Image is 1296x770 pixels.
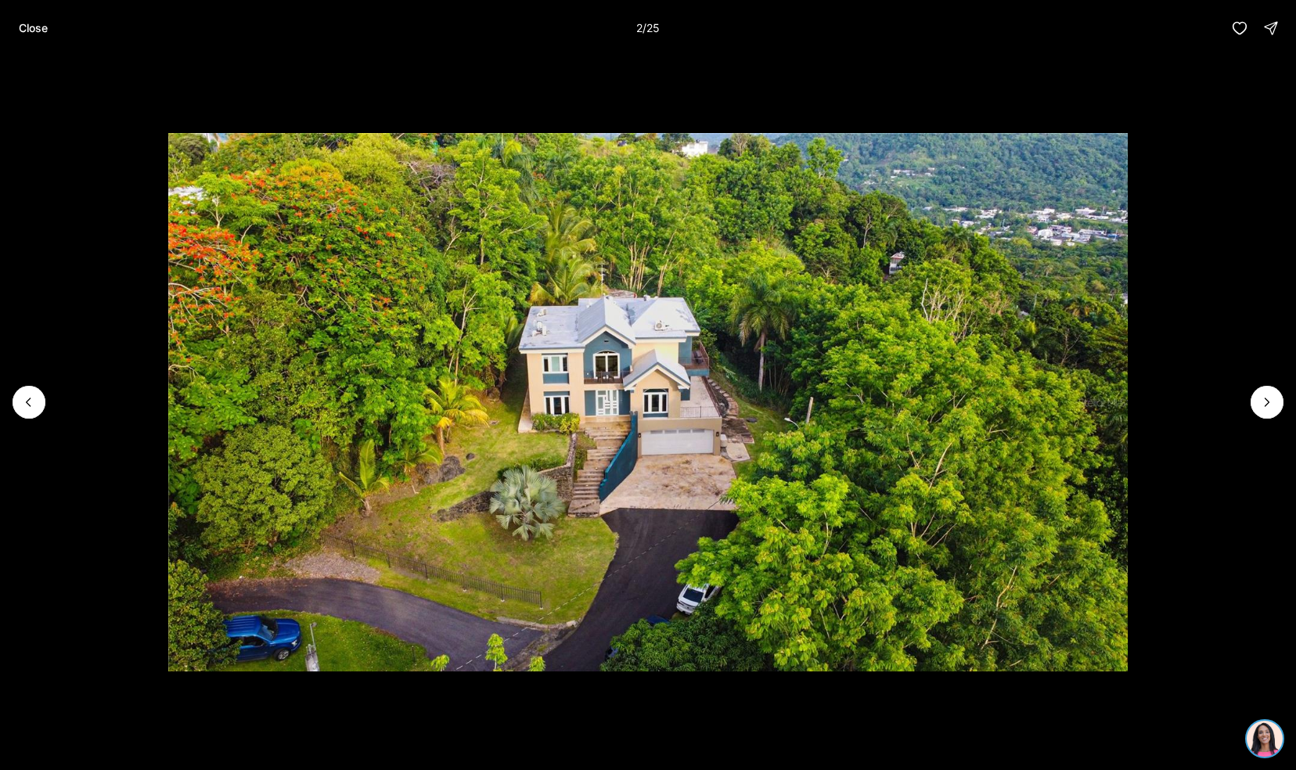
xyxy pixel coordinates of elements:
[19,22,48,34] p: Close
[13,386,45,419] button: Previous slide
[9,9,45,45] img: be3d4b55-7850-4bcb-9297-a2f9cd376e78.png
[636,21,660,34] p: 2 / 25
[9,13,57,44] button: Close
[1251,386,1283,419] button: Next slide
